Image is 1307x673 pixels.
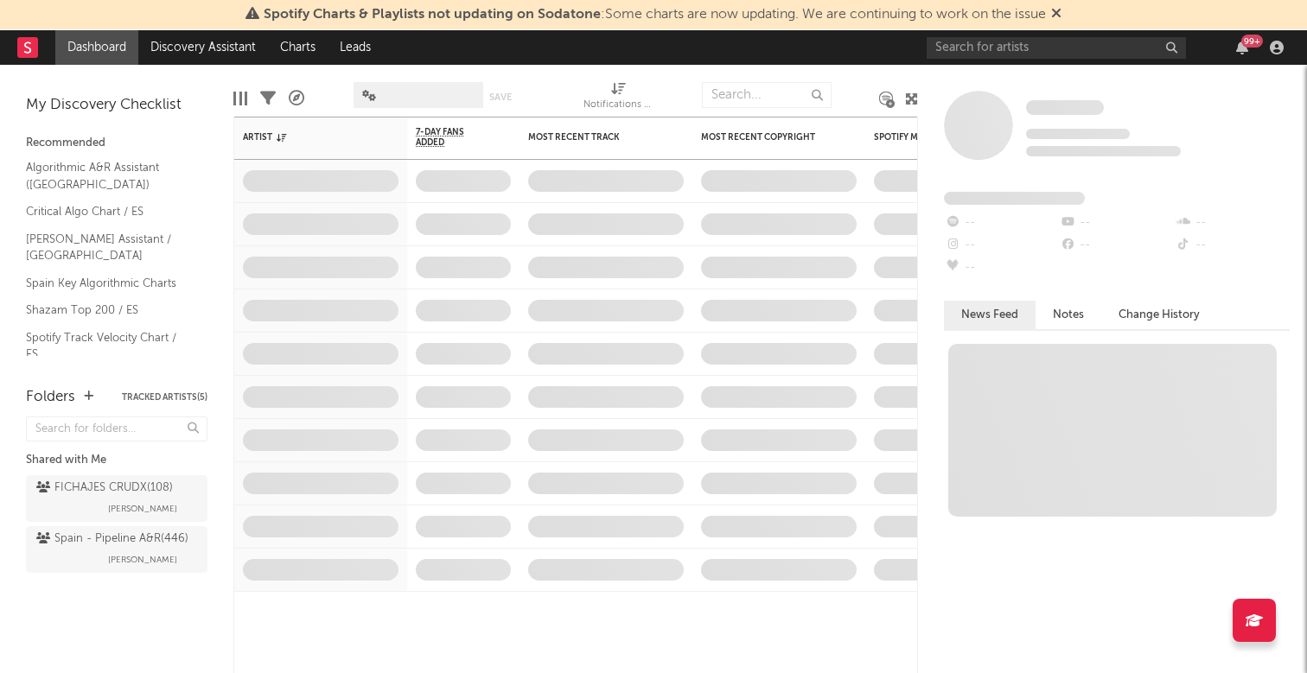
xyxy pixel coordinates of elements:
a: Dashboard [55,30,138,65]
a: Spotify Track Velocity Chart / ES [26,328,190,364]
div: -- [1175,234,1290,257]
div: Filters [260,73,276,124]
a: Critical Algo Chart / ES [26,202,190,221]
button: 99+ [1236,41,1248,54]
span: Dismiss [1051,8,1062,22]
div: Notifications (Artist) [583,95,653,116]
a: Spain - Pipeline A&R(446)[PERSON_NAME] [26,526,207,573]
div: 99 + [1241,35,1263,48]
a: [PERSON_NAME] Assistant / [GEOGRAPHIC_DATA] [26,230,190,265]
a: Discovery Assistant [138,30,268,65]
div: Spain - Pipeline A&R ( 446 ) [36,529,188,549]
div: Spotify Monthly Listeners [874,132,1004,143]
div: -- [1175,212,1290,234]
input: Search... [702,82,832,108]
input: Search for folders... [26,416,207,441]
button: Tracked Artists(5) [122,393,207,402]
div: -- [944,257,1059,279]
button: Change History [1101,301,1217,329]
div: -- [1059,234,1174,257]
div: Shared with Me [26,450,207,471]
div: A&R Pipeline [289,73,304,124]
span: Fans Added by Platform [944,192,1085,205]
a: Shazam Top 200 / ES [26,301,190,320]
div: -- [944,212,1059,234]
a: Some Artist [1026,99,1104,117]
span: Tracking Since: [DATE] [1026,129,1130,139]
button: Notes [1036,301,1101,329]
span: Some Artist [1026,100,1104,115]
span: [PERSON_NAME] [108,549,177,570]
div: Notifications (Artist) [583,73,653,124]
div: -- [944,234,1059,257]
div: Most Recent Track [528,132,658,143]
a: Algorithmic A&R Assistant ([GEOGRAPHIC_DATA]) [26,158,190,194]
div: FICHAJES CRUDX ( 108 ) [36,478,173,498]
span: 0 fans last week [1026,146,1181,156]
button: Save [489,92,512,102]
a: FICHAJES CRUDX(108)[PERSON_NAME] [26,475,207,522]
span: Spotify Charts & Playlists not updating on Sodatone [264,8,601,22]
div: Artist [243,132,373,143]
a: Charts [268,30,328,65]
span: [PERSON_NAME] [108,498,177,519]
span: : Some charts are now updating. We are continuing to work on the issue [264,8,1046,22]
div: -- [1059,212,1174,234]
div: Most Recent Copyright [701,132,831,143]
a: Leads [328,30,383,65]
a: Spain Key Algorithmic Charts [26,274,190,293]
button: News Feed [944,301,1036,329]
input: Search for artists [927,37,1186,59]
div: Recommended [26,133,207,154]
span: 7-Day Fans Added [416,127,485,148]
div: Folders [26,387,75,408]
div: My Discovery Checklist [26,95,207,116]
div: Edit Columns [233,73,247,124]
